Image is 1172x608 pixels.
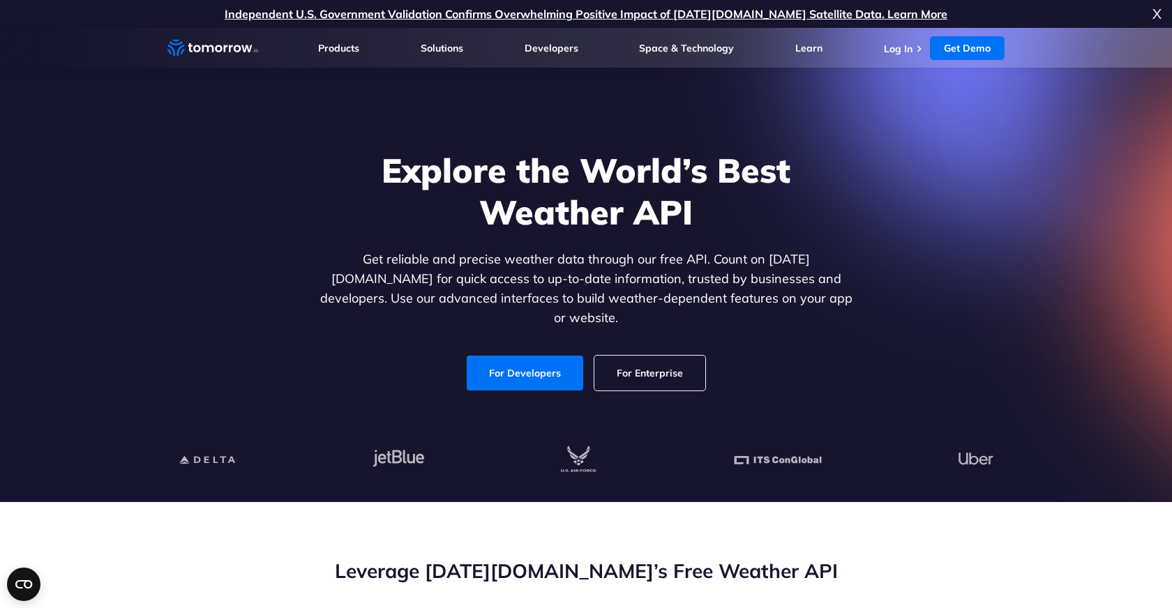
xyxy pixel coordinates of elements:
[317,149,855,233] h1: Explore the World’s Best Weather API
[930,36,1005,60] a: Get Demo
[421,42,463,54] a: Solutions
[795,42,822,54] a: Learn
[594,356,705,390] a: For Enterprise
[225,7,947,21] a: Independent U.S. Government Validation Confirms Overwhelming Positive Impact of [DATE][DOMAIN_NAM...
[167,558,1005,584] h2: Leverage [DATE][DOMAIN_NAME]’s Free Weather API
[884,43,912,55] a: Log In
[7,568,40,601] button: Open CMP widget
[467,356,583,390] a: For Developers
[318,42,359,54] a: Products
[317,250,855,328] p: Get reliable and precise weather data through our free API. Count on [DATE][DOMAIN_NAME] for quic...
[525,42,578,54] a: Developers
[167,38,258,59] a: Home link
[639,42,734,54] a: Space & Technology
